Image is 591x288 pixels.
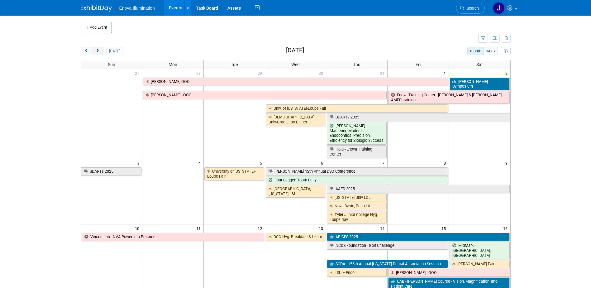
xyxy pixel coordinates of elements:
[143,78,448,86] a: [PERSON_NAME] OOO
[467,47,484,55] button: month
[450,78,509,90] a: [PERSON_NAME] Symposium
[320,159,326,167] span: 6
[476,62,483,67] span: Sat
[134,69,142,77] span: 27
[382,159,387,167] span: 7
[327,260,448,268] a: SCDA - 156th Annual [US_STATE] Dental Association Session
[327,145,387,158] a: Hold - Enova Training Center
[353,62,360,67] span: Thu
[501,47,510,55] button: myCustomButton
[441,224,449,232] span: 15
[266,233,326,241] a: DCG-Hyg. Breakfast & Learn
[257,224,265,232] span: 12
[266,185,326,198] a: [GEOGRAPHIC_DATA][US_STATE]-L&L
[443,159,449,167] span: 8
[92,47,103,55] button: next
[196,224,203,232] span: 11
[169,62,177,67] span: Mon
[198,159,203,167] span: 4
[257,69,265,77] span: 29
[143,91,387,99] a: [PERSON_NAME] - OOO
[493,2,505,14] img: Janelle Tlusty
[327,233,509,241] a: APICES 2025
[456,3,485,14] a: Search
[327,185,509,193] a: AAED 2025
[327,202,387,210] a: Nova-Davie, Perio L&L
[136,159,142,167] span: 3
[327,269,387,277] a: LSU – Endo
[81,5,112,12] img: ExhibitDay
[379,224,387,232] span: 14
[119,6,155,11] span: Enova Illumination
[318,224,326,232] span: 13
[327,194,387,202] a: [US_STATE] Univ-L&L
[416,62,421,67] span: Fri
[327,211,387,223] a: Tyler Junior College-Hyg. Loupe Day
[81,47,92,55] button: prev
[266,176,448,184] a: Four Legged Tooth Fairy
[484,47,498,55] button: week
[134,224,142,232] span: 10
[291,62,300,67] span: Wed
[81,22,112,33] button: Add Event
[266,167,448,175] a: [PERSON_NAME] 12th Annual DSO Conference
[388,269,510,277] a: [PERSON_NAME] - OOO
[327,122,387,145] a: [PERSON_NAME] - Mastering Modern Endodontics: Precision, Efficiency for Biologic Success
[204,167,264,180] a: University of [US_STATE]-Loupe Fair
[231,62,238,67] span: Tue
[503,224,510,232] span: 16
[388,91,509,104] a: Enova Training Center - [PERSON_NAME] & [PERSON_NAME] - AMED training
[450,260,509,268] a: [PERSON_NAME] Fair
[266,104,448,113] a: Univ. of [US_STATE]-Loupe Fair
[259,159,265,167] span: 5
[327,242,448,250] a: NCDS Foundation - Golf Challenge
[505,159,510,167] span: 9
[465,6,479,11] span: Search
[443,69,449,77] span: 1
[450,242,509,259] a: MidMark - [GEOGRAPHIC_DATA], [GEOGRAPHIC_DATA]
[504,49,508,53] i: Personalize Calendar
[327,113,510,121] a: SDARTs 2025
[81,167,141,175] a: SDARTs 2025
[196,69,203,77] span: 28
[82,233,264,241] a: Viticus Lab - NVA Power Into Practice
[379,69,387,77] span: 31
[505,69,510,77] span: 2
[106,47,123,55] button: [DATE]
[318,69,326,77] span: 30
[286,47,304,54] h2: [DATE]
[266,113,326,126] a: [DEMOGRAPHIC_DATA] Univ-Grad Endo Dinner
[108,62,115,67] span: Sun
